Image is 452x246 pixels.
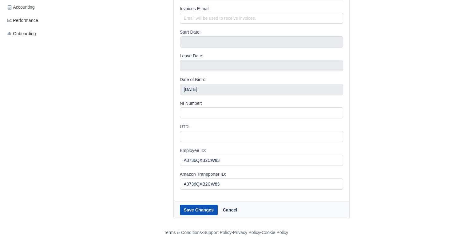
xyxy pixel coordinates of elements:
[180,52,204,59] label: Leave Date:
[7,4,35,11] span: Accounting
[180,5,211,12] label: Invoices E-mail:
[180,13,343,24] input: Email will be used to receive invoices.
[180,147,206,154] label: Employee ID:
[421,216,452,246] iframe: Chat Widget
[262,230,288,235] a: Cookie Policy
[180,205,218,215] button: Save Changes
[233,230,260,235] a: Privacy Policy
[203,230,232,235] a: Support Policy
[180,171,226,178] label: Amazon Transporter ID:
[51,229,401,236] div: - - -
[5,1,73,13] a: Accounting
[180,76,205,83] label: Date of Birth:
[219,205,241,215] a: Cancel
[7,30,36,37] span: Onboarding
[180,29,201,36] label: Start Date:
[5,14,73,27] a: Performance
[180,100,202,107] label: NI Number:
[164,230,202,235] a: Terms & Conditions
[5,28,73,40] a: Onboarding
[7,17,38,24] span: Performance
[180,123,190,130] label: UTR:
